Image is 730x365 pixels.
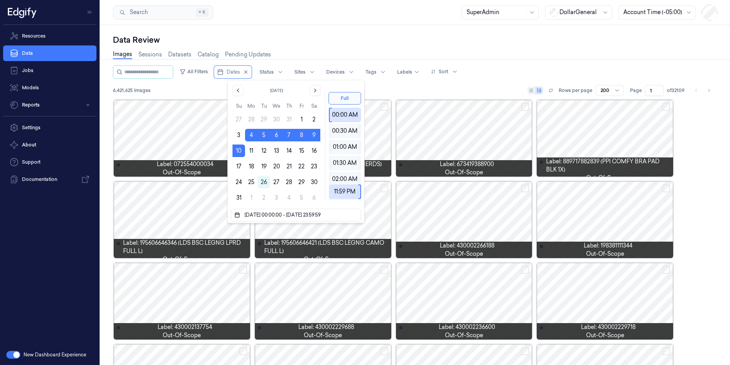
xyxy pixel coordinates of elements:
a: Resources [3,28,96,44]
button: Go to next page [703,85,714,96]
button: Full [329,92,361,105]
span: Label: 072554000034 [157,160,213,168]
div: Data Review [113,34,717,45]
span: out-of-scope [445,331,483,340]
button: [DATE] [248,85,305,96]
button: Tuesday, September 2nd, 2025 [258,192,270,204]
span: Label: 430002229688 [298,323,354,331]
div: 11:59 PM [331,184,358,199]
button: Tuesday, July 29th, 2025 [258,113,270,126]
div: 00:00 AM [332,108,358,122]
button: Toggle Navigation [84,6,96,18]
a: Data [3,45,96,61]
a: Catalog [198,51,219,59]
span: Search [127,8,148,16]
span: out-of-scope [304,331,342,340]
span: Label: 430002137754 [158,323,212,331]
span: of 32109 [667,87,685,94]
span: out-of-scope [163,331,201,340]
button: Tuesday, August 19th, 2025 [258,160,270,173]
p: Rows per page [559,87,592,94]
button: Saturday, August 30th, 2025 [308,176,320,188]
span: out-of-scope [163,255,201,264]
button: All Filters [176,65,211,78]
button: Friday, August 29th, 2025 [295,176,308,188]
th: Wednesday [270,102,283,110]
span: out-of-scope [163,168,201,177]
div: 02:00 AM [331,172,358,186]
button: Select row [662,103,670,111]
button: Wednesday, August 20th, 2025 [270,160,283,173]
table: August 2025 [232,102,320,204]
button: Tuesday, August 12th, 2025 [258,145,270,157]
button: Select row [521,184,529,192]
span: Label: 198381111344 [584,242,632,250]
button: Monday, August 18th, 2025 [245,160,258,173]
button: Go to the Previous Month [232,85,243,96]
button: Saturday, August 16th, 2025 [308,145,320,157]
th: Friday [295,102,308,110]
span: Label: 889717882839 (PPI COMFY BRA PAD BLK 1X) [546,157,670,174]
button: Select row [380,103,388,111]
a: Pending Updates [225,51,271,59]
span: Label: 430002229718 [581,323,636,331]
button: Select row [521,103,529,111]
button: Monday, August 25th, 2025 [245,176,258,188]
button: Sunday, August 31st, 2025 [232,192,245,204]
button: Friday, August 15th, 2025 [295,145,308,157]
a: Images [113,50,132,59]
span: out-of-scope [445,168,483,177]
button: Friday, September 5th, 2025 [295,192,308,204]
button: Saturday, August 23rd, 2025 [308,160,320,173]
button: Dates [214,66,252,78]
button: Friday, August 1st, 2025 [295,113,308,126]
button: Monday, August 11th, 2025 [245,145,258,157]
button: Monday, September 1st, 2025 [245,192,258,204]
button: Thursday, July 31st, 2025 [283,113,295,126]
th: Saturday [308,102,320,110]
button: Select row [380,266,388,274]
button: Wednesday, July 30th, 2025 [270,113,283,126]
button: Wednesday, August 13th, 2025 [270,145,283,157]
a: Models [3,80,96,96]
span: Label: 195606646421 (LDS BSC LEGNG CAMO FULL L) [264,239,388,255]
a: Documentation [3,172,96,187]
span: out-of-scope [586,331,624,340]
button: Sunday, July 27th, 2025 [232,113,245,126]
button: Select row [521,266,529,274]
button: Today, Tuesday, August 26th, 2025 [258,176,270,188]
button: Saturday, August 2nd, 2025 [308,113,320,126]
button: Friday, August 8th, 2025, selected [295,129,308,141]
nav: pagination [691,85,714,96]
span: out-of-scope [445,250,483,258]
input: Dates [243,210,354,220]
span: Label: 673419388900 [440,160,494,168]
button: Select row [521,347,529,355]
span: Dates [227,69,240,76]
button: Select row [380,184,388,192]
button: Sunday, August 3rd, 2025 [232,129,245,141]
span: out-of-scope [304,255,342,264]
button: Select row [239,347,247,355]
button: Select row [662,184,670,192]
button: Reports [3,97,96,113]
th: Monday [245,102,258,110]
span: Label: 430002236600 [439,323,495,331]
button: Search⌘K [113,5,213,20]
div: 01:00 AM [331,140,358,154]
button: Thursday, August 14th, 2025 [283,145,295,157]
a: Settings [3,120,96,136]
a: Support [3,154,96,170]
div: 00:30 AM [331,124,358,138]
button: Saturday, September 6th, 2025 [308,192,320,204]
th: Sunday [232,102,245,110]
button: Select row [662,266,670,274]
span: out-of-scope [586,174,624,182]
button: Select row [662,347,670,355]
button: Saturday, August 9th, 2025, selected [308,129,320,141]
span: out-of-scope [586,250,624,258]
button: Go to the Next Month [310,85,321,96]
button: Sunday, August 24th, 2025 [232,176,245,188]
span: Label: 195606646346 (LDS BSC LEGNG LPRD FULL L) [123,239,247,255]
button: Thursday, August 21st, 2025 [283,160,295,173]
